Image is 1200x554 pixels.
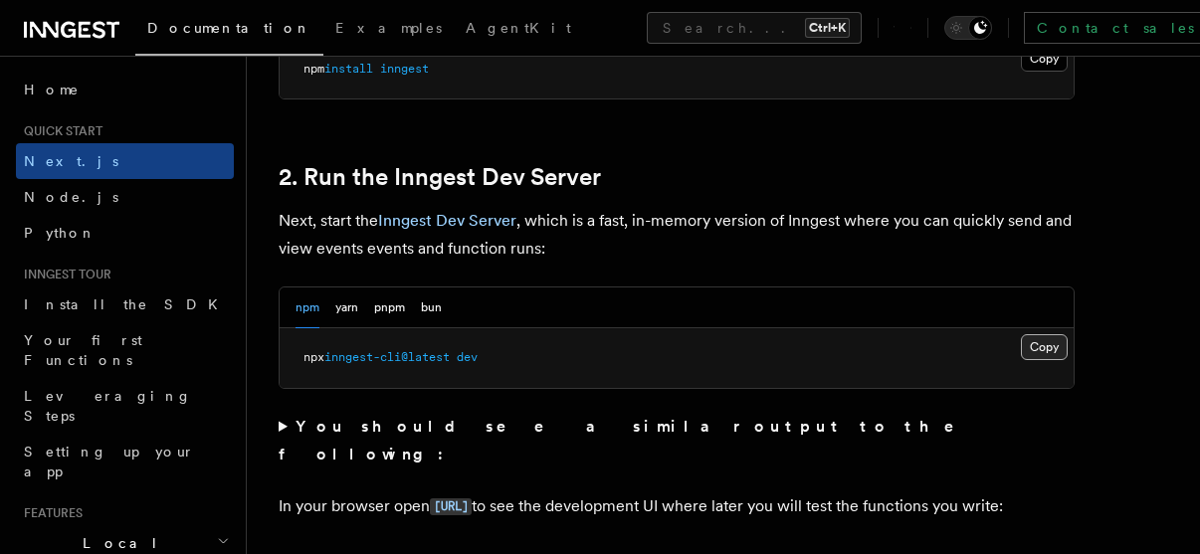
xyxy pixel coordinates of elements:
[1021,46,1068,72] button: Copy
[380,62,429,76] span: inngest
[16,267,111,282] span: Inngest tour
[24,332,142,368] span: Your first Functions
[24,388,192,424] span: Leveraging Steps
[24,80,80,99] span: Home
[24,189,118,205] span: Node.js
[16,434,234,489] a: Setting up your app
[647,12,862,44] button: Search...Ctrl+K
[323,6,454,54] a: Examples
[944,16,992,40] button: Toggle dark mode
[454,6,583,54] a: AgentKit
[805,18,850,38] kbd: Ctrl+K
[24,444,195,479] span: Setting up your app
[16,505,83,521] span: Features
[335,287,358,328] button: yarn
[279,492,1075,521] p: In your browser open to see the development UI where later you will test the functions you write:
[16,215,234,251] a: Python
[24,296,230,312] span: Install the SDK
[430,498,472,515] code: [URL]
[135,6,323,56] a: Documentation
[16,72,234,107] a: Home
[16,322,234,378] a: Your first Functions
[16,123,102,139] span: Quick start
[16,286,234,322] a: Install the SDK
[378,211,516,230] a: Inngest Dev Server
[279,417,982,463] strong: You should see a similar output to the following:
[335,20,442,36] span: Examples
[279,163,601,191] a: 2. Run the Inngest Dev Server
[466,20,571,36] span: AgentKit
[421,287,442,328] button: bun
[16,378,234,434] a: Leveraging Steps
[24,225,97,241] span: Python
[324,62,373,76] span: install
[303,62,324,76] span: npm
[147,20,311,36] span: Documentation
[16,179,234,215] a: Node.js
[279,207,1075,263] p: Next, start the , which is a fast, in-memory version of Inngest where you can quickly send and vi...
[296,287,319,328] button: npm
[430,496,472,515] a: [URL]
[374,287,405,328] button: pnpm
[324,350,450,364] span: inngest-cli@latest
[457,350,478,364] span: dev
[24,153,118,169] span: Next.js
[279,413,1075,468] summary: You should see a similar output to the following:
[1021,334,1068,360] button: Copy
[303,350,324,364] span: npx
[16,143,234,179] a: Next.js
